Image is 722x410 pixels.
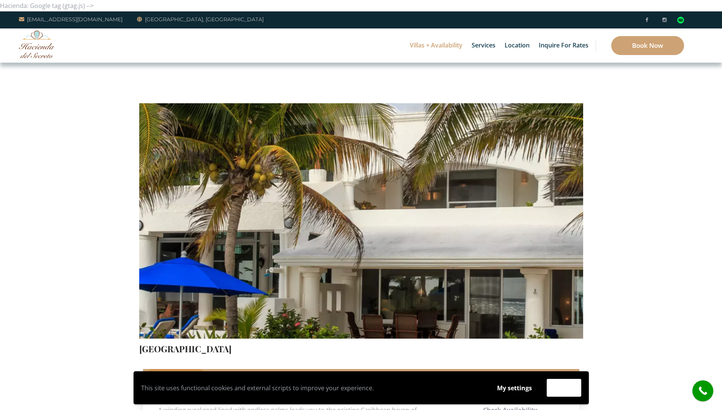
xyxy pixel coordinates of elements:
a: Location [501,28,533,63]
a: Services [468,28,499,63]
a: [GEOGRAPHIC_DATA], [GEOGRAPHIC_DATA] [137,15,264,24]
i: call [694,382,711,399]
img: IMG_1396-1000x667.jpg.webp [139,44,583,341]
a: [EMAIL_ADDRESS][DOMAIN_NAME] [19,15,123,24]
a: Description [143,369,208,389]
a: [GEOGRAPHIC_DATA] [139,343,231,355]
div: Read traveler reviews on Tripadvisor [677,17,684,24]
a: call [692,380,713,401]
a: Additional Information [209,369,310,389]
a: Villas + Availability [406,28,466,63]
button: My settings [490,379,539,397]
p: This site uses functional cookies and external scripts to improve your experience. [141,382,482,394]
img: Awesome Logo [19,30,55,58]
button: Accept [547,379,581,397]
a: Book Now [611,36,684,55]
img: Tripadvisor_logomark.svg [677,17,684,24]
a: Inquire for Rates [535,28,592,63]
